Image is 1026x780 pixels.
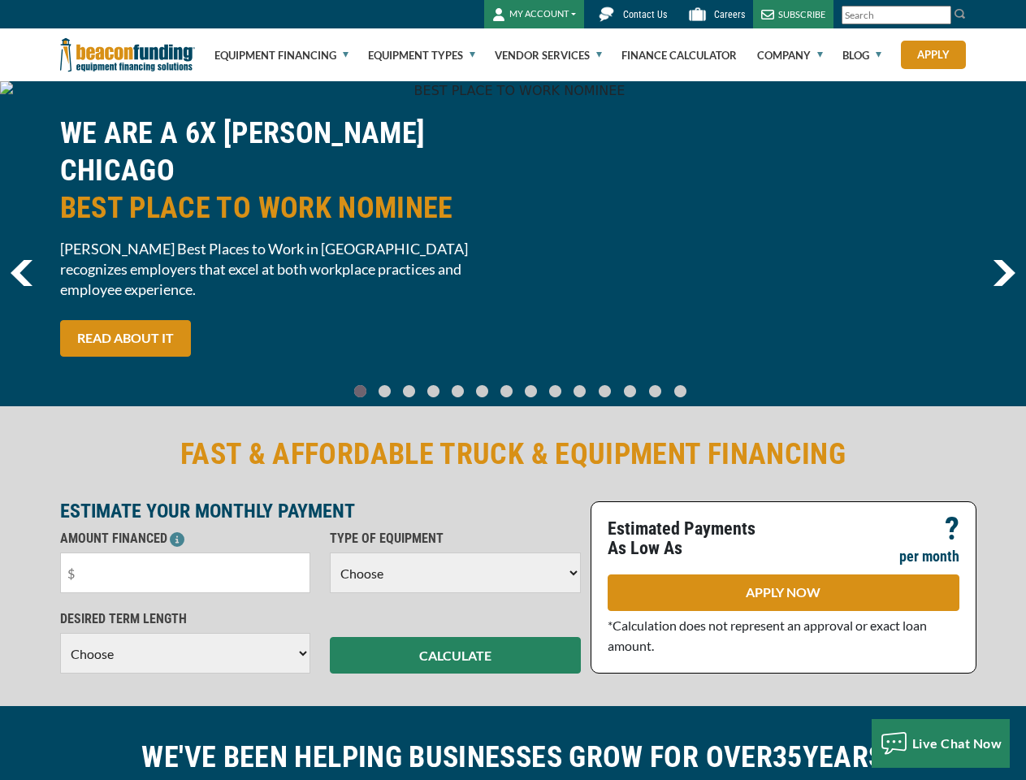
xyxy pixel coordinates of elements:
[60,529,311,548] p: AMOUNT FINANCED
[993,260,1015,286] img: Right Navigator
[621,29,737,81] a: Finance Calculator
[872,719,1011,768] button: Live Chat Now
[448,384,468,398] a: Go To Slide 4
[330,637,581,674] button: CALCULATE
[400,384,419,398] a: Go To Slide 2
[11,260,32,286] a: previous
[623,9,667,20] span: Contact Us
[570,384,590,398] a: Go To Slide 9
[60,320,191,357] a: READ ABOUT IT
[993,260,1015,286] a: next
[60,28,195,81] img: Beacon Funding Corporation logo
[620,384,640,398] a: Go To Slide 11
[60,189,504,227] span: BEST PLACE TO WORK NOMINEE
[60,739,967,776] h2: WE'VE BEEN HELPING BUSINESSES GROW FOR OVER YEARS
[368,29,475,81] a: Equipment Types
[773,740,803,774] span: 35
[899,547,959,566] p: per month
[546,384,565,398] a: Go To Slide 8
[351,384,370,398] a: Go To Slide 0
[60,609,311,629] p: DESIRED TERM LENGTH
[714,9,745,20] span: Careers
[60,435,967,473] h2: FAST & AFFORDABLE TRUCK & EQUIPMENT FINANCING
[934,9,947,22] a: Clear search text
[757,29,823,81] a: Company
[670,384,690,398] a: Go To Slide 13
[60,239,504,300] span: [PERSON_NAME] Best Places to Work in [GEOGRAPHIC_DATA] recognizes employers that excel at both wo...
[424,384,444,398] a: Go To Slide 3
[495,29,602,81] a: Vendor Services
[608,617,927,653] span: *Calculation does not represent an approval or exact loan amount.
[901,41,966,69] a: Apply
[954,7,967,20] img: Search
[912,735,1002,751] span: Live Chat Now
[214,29,348,81] a: Equipment Financing
[60,552,311,593] input: $
[522,384,541,398] a: Go To Slide 7
[330,529,581,548] p: TYPE OF EQUIPMENT
[608,519,774,558] p: Estimated Payments As Low As
[945,519,959,539] p: ?
[375,384,395,398] a: Go To Slide 1
[842,6,951,24] input: Search
[842,29,881,81] a: Blog
[645,384,665,398] a: Go To Slide 12
[11,260,32,286] img: Left Navigator
[473,384,492,398] a: Go To Slide 5
[60,501,581,521] p: ESTIMATE YOUR MONTHLY PAYMENT
[608,574,959,611] a: APPLY NOW
[497,384,517,398] a: Go To Slide 6
[595,384,615,398] a: Go To Slide 10
[60,115,504,227] h2: WE ARE A 6X [PERSON_NAME] CHICAGO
